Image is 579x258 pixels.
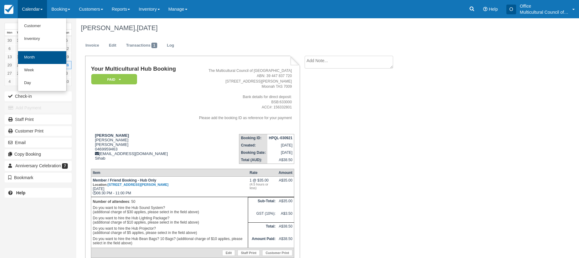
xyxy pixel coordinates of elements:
a: 4 [5,77,14,86]
a: Help [5,188,72,198]
a: Day [18,77,66,90]
a: 31 [14,36,24,44]
a: 27 [5,69,14,77]
td: A$38.50 [267,156,294,164]
strong: HPQL-030921 [269,136,292,140]
td: GST (10%): [248,210,277,222]
a: Week [18,64,66,77]
h1: Your Multicultural Hub Booking [91,66,186,72]
th: Total (AUD): [239,156,267,164]
span: 1 [151,43,157,48]
h1: [PERSON_NAME], [81,24,506,32]
strong: Member / Friend Booking - Hub Only [93,178,168,187]
a: 13 [5,53,14,61]
a: 26 [62,61,71,69]
td: A$38.50 [277,223,294,235]
a: Paid [91,74,135,85]
p: Do you want to hire the Hub Bean Bags? 10 Bags? (additional charge of $10 applies, please select ... [93,236,246,246]
a: Staff Print [237,250,260,256]
a: Month [18,51,66,64]
p: : 50 [93,199,246,205]
strong: [PERSON_NAME] [95,133,129,138]
button: Check-in [5,91,72,101]
a: Edit [222,250,235,256]
th: Rate [248,169,277,176]
th: Booking ID: [239,134,267,142]
th: Total: [248,223,277,235]
img: checkfront-main-nav-mini-logo.png [4,5,13,14]
a: 3 [62,69,71,77]
button: Add Payment [5,103,72,113]
button: Bookmark [5,173,72,182]
div: [PERSON_NAME] [PERSON_NAME] 0469959463 [EMAIL_ADDRESS][DOMAIN_NAME] Sihab [91,133,186,161]
span: Help [489,7,498,12]
button: Copy Booking [5,149,72,159]
th: Sun [62,30,71,36]
b: Help [16,190,25,195]
a: [STREET_ADDRESS][PERSON_NAME] [108,183,168,186]
a: 20 [5,61,14,69]
th: Sub-Total: [248,197,277,210]
th: Amount [277,169,294,176]
em: (4.5 hours or less) [250,182,276,190]
td: A$35.00 [277,197,294,210]
ul: Calendar [18,18,67,91]
th: Mon [5,30,14,36]
p: Do you want to hire the Hub Projector? (additional charge of $5 applies, please select in the fie... [93,225,246,236]
p: Do you want to hire the Hub Lighting Package? (additional charge of $10 applies, please select in... [93,215,246,225]
th: Booking Date: [239,149,267,156]
a: 19 [62,53,71,61]
th: Created: [239,142,267,149]
td: A$3.50 [277,210,294,222]
a: Edit [104,40,121,51]
strong: Number of attendees [93,200,129,204]
span: 7 [62,163,68,169]
i: Help [483,7,487,11]
address: The Multicultural Council of [GEOGRAPHIC_DATA] ABN: 39 447 837 720 [STREET_ADDRESS][PERSON_NAME] ... [188,68,292,120]
span: [DATE] [137,24,157,32]
div: A$35.00 [279,178,292,187]
span: Anniversary Celebration [15,163,61,168]
a: Inventory [18,33,66,45]
td: A$38.50 [277,235,294,248]
button: Email [5,138,72,147]
small: Location: [93,183,168,186]
td: [DATE] 06:30 PM - 11:00 PM [91,176,248,197]
a: 30 [5,36,14,44]
th: Tue [14,30,24,36]
div: O [506,5,516,14]
a: Customer Print [5,126,72,136]
a: Log [162,40,179,51]
a: Invoice [81,40,104,51]
a: 14 [14,53,24,61]
em: Paid [91,74,137,85]
p: Office [520,3,569,9]
a: 28 [14,69,24,77]
a: Customer [18,20,66,33]
p: Multicultural Council of [GEOGRAPHIC_DATA] [520,9,569,15]
p: Do you want to hire the Hub Sound System? (additional charge of $30 applies, please select in the... [93,205,246,215]
a: 10 [62,77,71,86]
th: Item [91,169,248,176]
a: Staff Print [5,115,72,124]
a: 21 [14,61,24,69]
a: Anniversary Celebration 7 [5,161,72,171]
a: 5 [62,36,71,44]
td: 1 @ $35.00 [248,176,277,197]
a: Customer Print [262,250,292,256]
td: [DATE] [267,142,294,149]
th: Amount Paid: [248,235,277,248]
a: 12 [62,44,71,53]
a: 6 [5,44,14,53]
a: Transactions1 [121,40,162,51]
a: 7 [14,44,24,53]
td: [DATE] [267,149,294,156]
a: 5 [14,77,24,86]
